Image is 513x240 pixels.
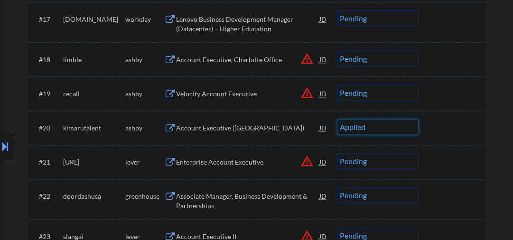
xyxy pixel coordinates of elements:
div: Velocity Account Executive [176,89,319,99]
div: JD [318,119,328,136]
div: Account Executive ([GEOGRAPHIC_DATA]) [176,123,319,133]
div: JD [318,51,328,68]
div: limble [63,55,125,65]
button: warning_amber [300,155,314,168]
div: JD [318,187,328,204]
div: JD [318,10,328,28]
div: JD [318,85,328,102]
div: #17 [39,15,56,24]
div: JD [318,153,328,170]
button: warning_amber [300,52,314,65]
div: #18 [39,55,56,65]
div: Account Executive, Charlotte Office [176,55,319,65]
div: Enterprise Account Executive [176,157,319,167]
button: warning_amber [300,86,314,100]
div: ashby [125,55,164,65]
div: Lenovo Business Development Manager (Datacenter) – Higher Education [176,15,319,33]
div: [DOMAIN_NAME] [63,15,125,24]
div: Associate Manager, Business Development & Partnerships [176,192,319,210]
div: workday [125,15,164,24]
